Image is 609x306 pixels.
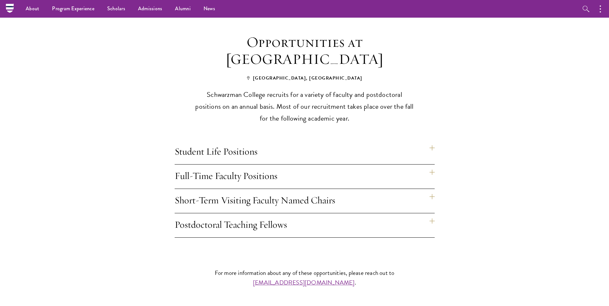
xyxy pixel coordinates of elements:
p: Schwarzman College recruits for a variety of faculty and postdoctoral positions on an annual basi... [194,89,415,124]
p: For more information about any of these opportunities, please reach out to . [131,268,478,287]
span: [GEOGRAPHIC_DATA], [GEOGRAPHIC_DATA] [247,75,362,81]
h4: Full-Time Faculty Positions [175,165,435,189]
h3: Opportunities at [GEOGRAPHIC_DATA] [186,34,423,68]
h4: Postdoctoral Teaching Fellows [175,213,435,237]
h4: Student Life Positions [175,140,435,164]
h4: Short-Term Visiting Faculty Named Chairs [175,189,435,213]
a: [EMAIL_ADDRESS][DOMAIN_NAME] [253,278,355,287]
